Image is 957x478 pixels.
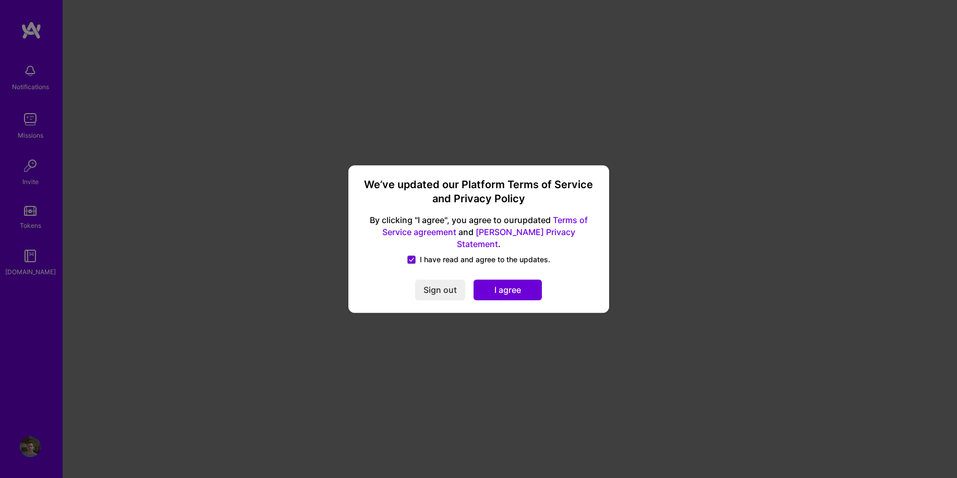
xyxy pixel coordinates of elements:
[474,279,542,300] button: I agree
[361,178,597,206] h3: We’ve updated our Platform Terms of Service and Privacy Policy
[361,215,597,251] span: By clicking "I agree", you agree to our updated and .
[420,254,550,265] span: I have read and agree to the updates.
[382,215,588,238] a: Terms of Service agreement
[415,279,465,300] button: Sign out
[457,227,575,249] a: [PERSON_NAME] Privacy Statement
